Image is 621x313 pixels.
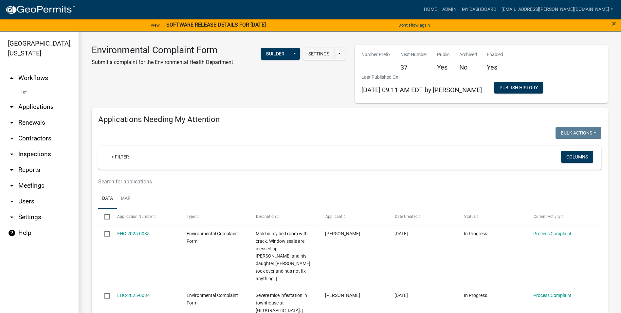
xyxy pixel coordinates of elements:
datatable-header-cell: Select [98,209,111,225]
span: Status [464,214,475,219]
i: arrow_drop_down [8,150,16,158]
i: arrow_drop_down [8,182,16,190]
p: Last Published On [361,74,482,81]
i: arrow_drop_down [8,119,16,127]
span: Applicant [325,214,342,219]
strong: SOFTWARE RELEASE DETAILS FOR [DATE] [166,22,266,28]
button: Close [612,20,616,28]
a: Admin [440,3,459,16]
p: Next Number [400,51,427,58]
i: arrow_drop_down [8,103,16,111]
span: 09/03/2025 [394,293,408,298]
span: Environmental Complaint Form [187,293,238,305]
span: In Progress [464,231,487,236]
p: Archived [459,51,477,58]
span: × [612,19,616,28]
button: Columns [561,151,593,163]
h5: 37 [400,63,427,71]
a: Process Complaint [533,293,572,298]
datatable-header-cell: Type [180,209,249,225]
span: Type [187,214,195,219]
p: Public [437,51,449,58]
h5: No [459,63,477,71]
span: Yen Dang [325,293,360,298]
a: EHC-2025-0034 [117,293,150,298]
p: Number Prefix [361,51,391,58]
span: Description [256,214,276,219]
i: arrow_drop_up [8,74,16,82]
i: help [8,229,16,237]
p: Submit a complaint for the Environmental Health Department [92,58,233,66]
button: Publish History [494,82,543,94]
span: Date Created [394,214,417,219]
i: arrow_drop_down [8,198,16,205]
span: Application Number [117,214,153,219]
p: Enabled [487,51,503,58]
i: arrow_drop_down [8,135,16,142]
span: Current Activity [533,214,560,219]
h5: Yes [437,63,449,71]
i: arrow_drop_down [8,166,16,174]
h5: Yes [487,63,503,71]
datatable-header-cell: Date Created [388,209,458,225]
a: Data [98,188,117,209]
span: In Progress [464,293,487,298]
a: Home [421,3,440,16]
i: arrow_drop_down [8,213,16,221]
datatable-header-cell: Status [458,209,527,225]
a: + Filter [106,151,134,163]
button: Bulk Actions [556,127,601,139]
span: 09/04/2025 [394,231,408,236]
h4: Applications Needing My Attention [98,115,601,124]
a: [EMAIL_ADDRESS][PERSON_NAME][DOMAIN_NAME] [499,3,616,16]
span: [DATE] 09:11 AM EDT by [PERSON_NAME] [361,86,482,94]
a: My Dashboard [459,3,499,16]
datatable-header-cell: Applicant [319,209,388,225]
wm-modal-confirm: Workflow Publish History [494,85,543,91]
button: Don't show again [396,20,432,31]
input: Search for applications [98,175,516,188]
h3: Environmental Complaint Form [92,45,233,56]
a: View [148,20,162,31]
datatable-header-cell: Description [249,209,319,225]
datatable-header-cell: Application Number [111,209,180,225]
span: Mold in my bed room with crack. Window seals are messed up. Bob Lashlee and his daughter Hope too... [256,231,310,281]
a: EHC-2025-0035 [117,231,150,236]
button: Builder [261,48,290,60]
span: Environmental Complaint Form [187,231,238,244]
a: Process Complaint [533,231,572,236]
button: Settings [303,48,335,60]
span: Severe mice infestation in townhouse at Lincolnwood Apartments. | [256,293,307,313]
span: Yen Dang [325,231,360,236]
a: Map [117,188,135,209]
datatable-header-cell: Current Activity [527,209,596,225]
